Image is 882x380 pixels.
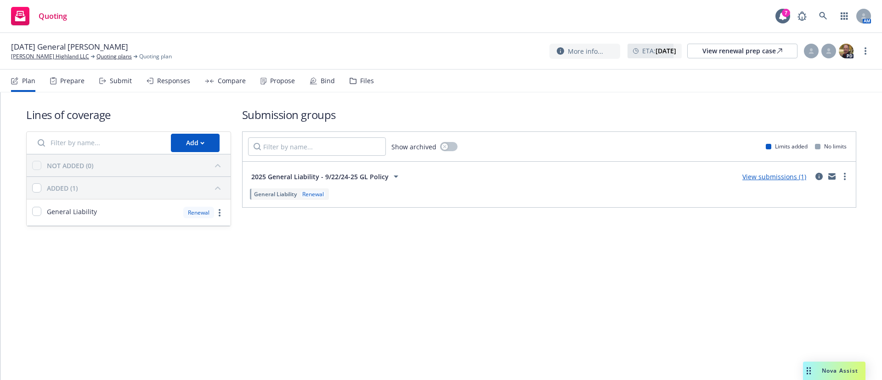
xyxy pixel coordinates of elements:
[251,172,389,181] span: 2025 General Liability - 9/22/24-25 GL Policy
[32,134,165,152] input: Filter by name...
[839,44,854,58] img: photo
[568,46,603,56] span: More info...
[214,207,225,218] a: more
[47,158,225,173] button: NOT ADDED (0)
[549,44,620,59] button: More info...
[321,77,335,85] div: Bind
[822,367,858,374] span: Nova Assist
[248,167,405,186] button: 2025 General Liability - 9/22/24-25 GL Policy
[47,161,93,170] div: NOT ADDED (0)
[171,134,220,152] button: Add
[139,52,172,61] span: Quoting plan
[782,9,790,17] div: 7
[248,137,386,156] input: Filter by name...
[642,46,676,56] span: ETA :
[47,183,78,193] div: ADDED (1)
[814,171,825,182] a: circleInformation
[254,190,297,198] span: General Liability
[814,7,832,25] a: Search
[186,134,204,152] div: Add
[60,77,85,85] div: Prepare
[96,52,132,61] a: Quoting plans
[360,77,374,85] div: Files
[391,142,436,152] span: Show archived
[835,7,854,25] a: Switch app
[157,77,190,85] div: Responses
[218,77,246,85] div: Compare
[687,44,797,58] a: View renewal prep case
[183,207,214,218] div: Renewal
[300,190,326,198] div: Renewal
[110,77,132,85] div: Submit
[839,171,850,182] a: more
[742,172,806,181] a: View submissions (1)
[47,181,225,195] button: ADDED (1)
[7,3,71,29] a: Quoting
[803,362,865,380] button: Nova Assist
[47,207,97,216] span: General Liability
[26,107,231,122] h1: Lines of coverage
[242,107,856,122] h1: Submission groups
[39,12,67,20] span: Quoting
[702,44,782,58] div: View renewal prep case
[270,77,295,85] div: Propose
[803,362,814,380] div: Drag to move
[793,7,811,25] a: Report a Bug
[11,52,89,61] a: [PERSON_NAME] Highland LLC
[11,41,128,52] span: [DATE] General [PERSON_NAME]
[766,142,808,150] div: Limits added
[815,142,847,150] div: No limits
[22,77,35,85] div: Plan
[826,171,837,182] a: mail
[656,46,676,55] strong: [DATE]
[860,45,871,57] a: more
